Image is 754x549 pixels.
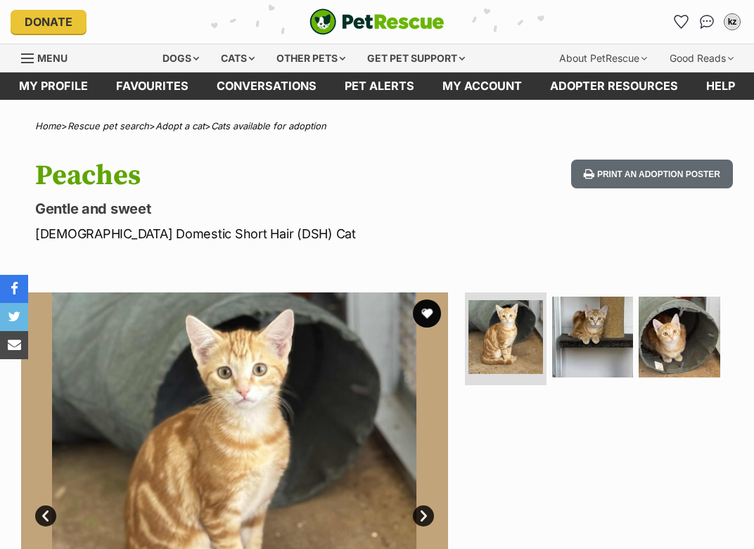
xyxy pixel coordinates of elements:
[700,15,715,29] img: chat-41dd97257d64d25036548639549fe6c8038ab92f7586957e7f3b1b290dea8141.svg
[35,160,462,192] h1: Peaches
[413,299,441,328] button: favourite
[211,120,326,131] a: Cats available for adoption
[331,72,428,100] a: Pet alerts
[692,72,749,100] a: Help
[639,297,720,377] img: Photo of Peaches
[211,44,264,72] div: Cats
[35,120,61,131] a: Home
[35,505,56,527] a: Prev
[21,44,77,70] a: Menu
[267,44,355,72] div: Other pets
[536,72,692,100] a: Adopter resources
[660,44,743,72] div: Good Reads
[571,160,733,188] button: Print an adoption poster
[721,11,743,33] button: My account
[37,52,68,64] span: Menu
[670,11,693,33] a: Favourites
[102,72,203,100] a: Favourites
[203,72,331,100] a: conversations
[35,199,462,219] p: Gentle and sweet
[725,15,739,29] div: kz
[155,120,205,131] a: Adopt a cat
[35,224,462,243] p: [DEMOGRAPHIC_DATA] Domestic Short Hair (DSH) Cat
[468,300,542,374] img: Photo of Peaches
[549,44,657,72] div: About PetRescue
[11,10,87,34] a: Donate
[413,505,434,527] a: Next
[670,11,743,33] ul: Account quick links
[5,72,102,100] a: My profile
[357,44,475,72] div: Get pet support
[696,11,718,33] a: Conversations
[309,8,445,35] img: logo-cat-932fe2b9b8326f06289b0f2fb663e598f794de774fb13d1741a6617ecf9a85b4.svg
[68,120,149,131] a: Rescue pet search
[428,72,536,100] a: My account
[552,297,633,377] img: Photo of Peaches
[309,8,445,35] a: PetRescue
[153,44,209,72] div: Dogs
